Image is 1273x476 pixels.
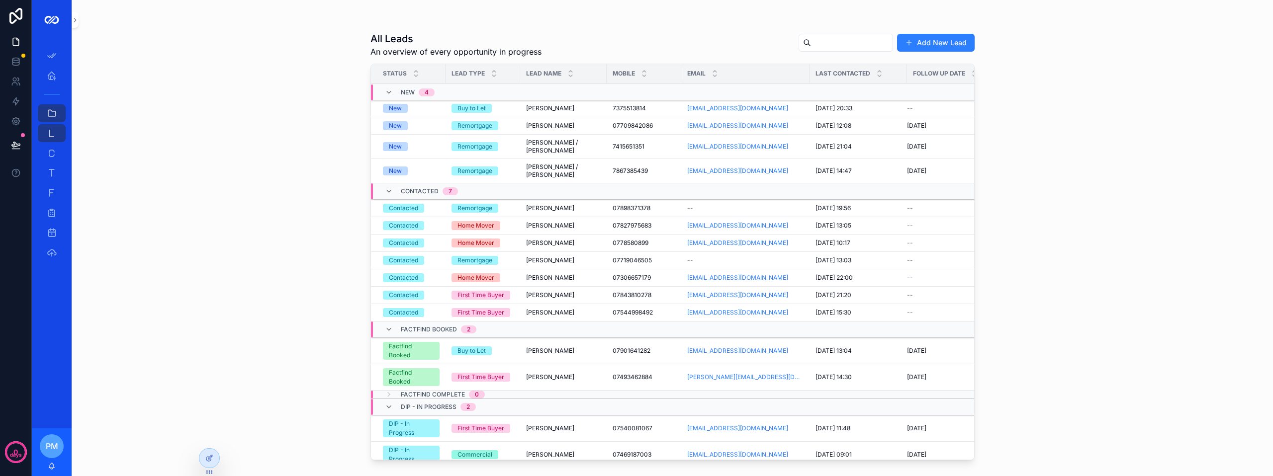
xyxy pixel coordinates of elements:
a: [PERSON_NAME][EMAIL_ADDRESS][DOMAIN_NAME] [687,373,804,381]
span: [PERSON_NAME] [526,309,574,317]
span: [DATE] [907,347,926,355]
div: Contacted [389,308,418,317]
span: [DATE] 11:48 [816,424,850,432]
a: 07901641282 [613,347,675,355]
a: [DATE] 15:30 [816,309,901,317]
span: -- [907,291,913,299]
a: [EMAIL_ADDRESS][DOMAIN_NAME] [687,167,788,175]
div: 7 [449,187,452,195]
a: [EMAIL_ADDRESS][DOMAIN_NAME] [687,291,788,299]
a: [PERSON_NAME] [526,309,601,317]
h1: All Leads [370,32,542,46]
a: 7415651351 [613,143,675,151]
a: First Time Buyer [452,291,514,300]
img: App logo [44,12,60,28]
a: DIP - In Progress [383,419,440,437]
span: Factfind Complete [401,391,465,398]
span: [PERSON_NAME] [526,451,574,459]
div: 4 [425,88,429,96]
span: [PERSON_NAME] [526,122,574,130]
span: 07544998492 [613,309,653,317]
a: [PERSON_NAME] [526,239,601,247]
a: [DATE] 14:47 [816,167,901,175]
p: days [10,451,22,459]
a: [PERSON_NAME] [526,222,601,230]
div: Commercial [457,450,492,459]
div: Remortgage [457,142,492,151]
span: 07898371378 [613,204,650,212]
span: [DATE] 22:00 [816,274,853,282]
span: 7375513814 [613,104,646,112]
div: Factfind Booked [389,368,434,386]
span: New [401,88,415,96]
a: [DATE] [907,373,986,381]
a: [PERSON_NAME] / [PERSON_NAME] [526,139,601,155]
a: [DATE] [907,143,986,151]
span: -- [907,222,913,230]
span: [PERSON_NAME] [526,291,574,299]
span: [DATE] 20:33 [816,104,852,112]
span: 07306657179 [613,274,651,282]
span: -- [907,239,913,247]
span: [PERSON_NAME] [526,347,574,355]
a: Contacted [383,308,440,317]
span: -- [687,256,693,264]
span: 07719046505 [613,256,652,264]
a: [DATE] 13:05 [816,222,901,230]
span: Lead Name [526,70,561,78]
a: [DATE] 09:01 [816,451,901,459]
a: [DATE] 13:03 [816,256,901,264]
div: DIP - In Progress [389,446,434,464]
a: New [383,142,440,151]
a: -- [907,222,986,230]
span: [DATE] 10:17 [816,239,850,247]
div: Remortgage [457,204,492,213]
a: Remortgage [452,204,514,213]
span: [DATE] [907,424,926,432]
div: First Time Buyer [457,373,504,382]
a: [DATE] [907,424,986,432]
span: [DATE] [907,143,926,151]
a: [EMAIL_ADDRESS][DOMAIN_NAME] [687,451,804,459]
span: 07540081067 [613,424,652,432]
div: First Time Buyer [457,424,504,433]
span: [PERSON_NAME] / [PERSON_NAME] [526,163,601,179]
a: New [383,166,440,175]
a: First Time Buyer [452,373,514,382]
span: -- [907,104,913,112]
a: First Time Buyer [452,308,514,317]
a: Add New Lead [897,34,975,52]
span: -- [907,309,913,317]
span: [DATE] [907,122,926,130]
a: First Time Buyer [452,424,514,433]
a: [PERSON_NAME] [526,274,601,282]
span: 07493462884 [613,373,652,381]
span: [PERSON_NAME] [526,204,574,212]
div: Buy to Let [457,104,486,113]
span: 07901641282 [613,347,650,355]
a: 07306657179 [613,274,675,282]
span: Contacted [401,187,439,195]
a: [DATE] 11:48 [816,424,901,432]
a: [EMAIL_ADDRESS][DOMAIN_NAME] [687,347,804,355]
div: Home Mover [457,273,494,282]
div: New [389,104,402,113]
div: 2 [467,325,470,333]
a: 07843810278 [613,291,675,299]
span: Factfind Booked [401,325,457,333]
a: -- [687,256,804,264]
span: [DATE] 12:08 [816,122,851,130]
a: [EMAIL_ADDRESS][DOMAIN_NAME] [687,451,788,459]
a: [EMAIL_ADDRESS][DOMAIN_NAME] [687,104,804,112]
span: DIP - In Progress [401,403,456,411]
div: Contacted [389,256,418,265]
span: [DATE] 21:04 [816,143,852,151]
span: Last Contacted [816,70,870,78]
span: [DATE] 13:05 [816,222,851,230]
a: [PERSON_NAME] [526,104,601,112]
a: [DATE] 21:20 [816,291,901,299]
a: [DATE] 21:04 [816,143,901,151]
span: [DATE] 19:56 [816,204,851,212]
a: Home Mover [452,221,514,230]
a: Home Mover [452,273,514,282]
